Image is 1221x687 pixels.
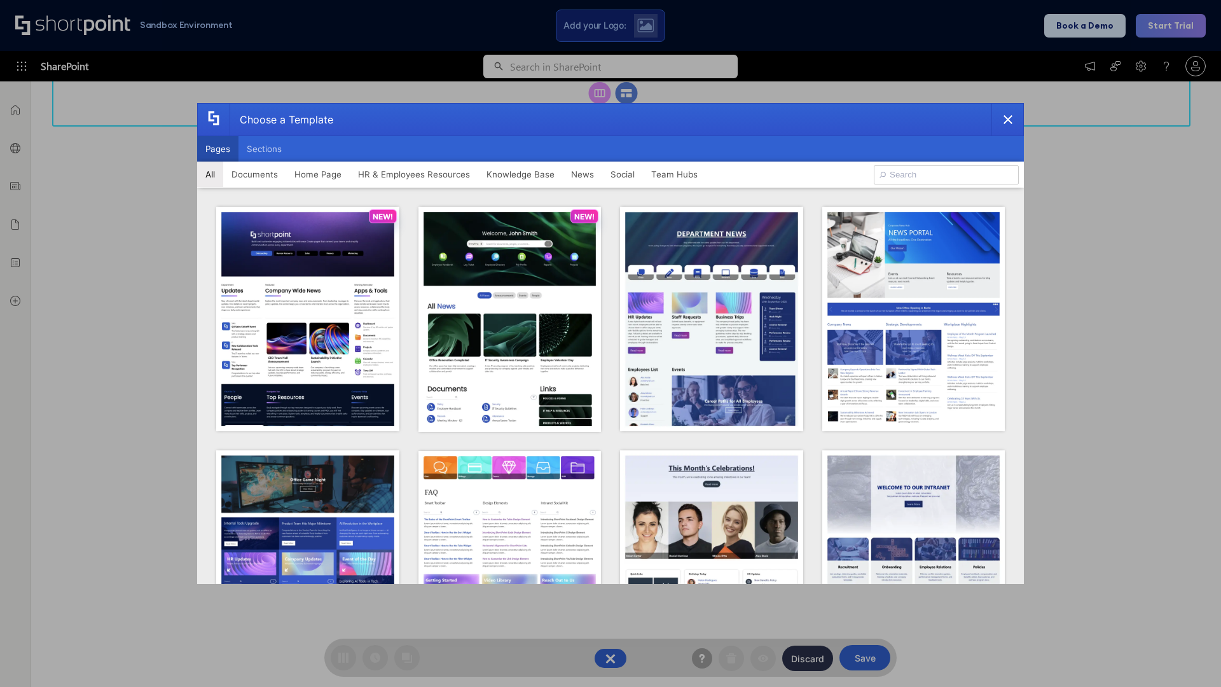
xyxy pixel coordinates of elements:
button: Team Hubs [643,162,706,187]
button: Home Page [286,162,350,187]
button: All [197,162,223,187]
button: News [563,162,602,187]
p: NEW! [373,212,393,221]
button: Social [602,162,643,187]
button: Pages [197,136,238,162]
button: Knowledge Base [478,162,563,187]
button: Documents [223,162,286,187]
input: Search [874,165,1019,184]
iframe: Chat Widget [1157,626,1221,687]
div: Choose a Template [230,104,333,135]
button: HR & Employees Resources [350,162,478,187]
p: NEW! [574,212,595,221]
button: Sections [238,136,290,162]
div: template selector [197,103,1024,584]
